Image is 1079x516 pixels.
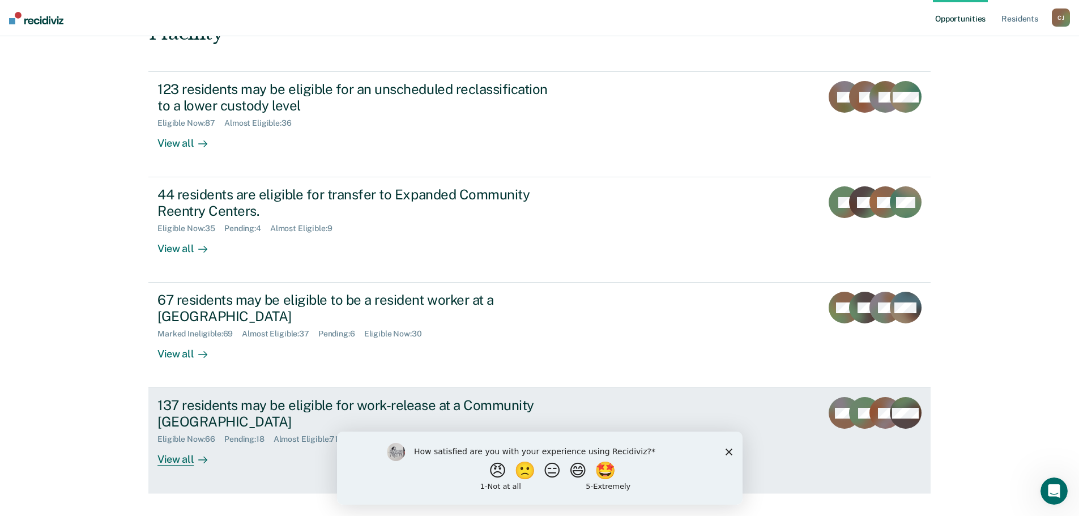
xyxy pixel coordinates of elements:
[148,283,931,388] a: 67 residents may be eligible to be a resident worker at a [GEOGRAPHIC_DATA]Marked Ineligible:69Al...
[157,329,242,339] div: Marked Ineligible : 69
[148,71,931,177] a: 123 residents may be eligible for an unscheduled reclassification to a lower custody levelEligibl...
[1052,8,1070,27] div: C J
[9,12,63,24] img: Recidiviz
[157,339,221,361] div: View all
[157,224,224,233] div: Eligible Now : 35
[148,177,931,283] a: 44 residents are eligible for transfer to Expanded Community Reentry Centers.Eligible Now:35Pendi...
[157,128,221,150] div: View all
[1052,8,1070,27] button: CJ
[337,432,743,505] iframe: Survey by Kim from Recidiviz
[242,329,318,339] div: Almost Eligible : 37
[318,329,364,339] div: Pending : 6
[224,118,301,128] div: Almost Eligible : 36
[148,388,931,493] a: 137 residents may be eligible for work-release at a Community [GEOGRAPHIC_DATA]Eligible Now:66Pen...
[157,186,555,219] div: 44 residents are eligible for transfer to Expanded Community Reentry Centers.
[364,329,431,339] div: Eligible Now : 30
[1040,477,1068,505] iframe: Intercom live chat
[224,434,274,444] div: Pending : 18
[274,434,348,444] div: Almost Eligible : 71
[157,233,221,255] div: View all
[157,81,555,114] div: 123 residents may be eligible for an unscheduled reclassification to a lower custody level
[157,292,555,325] div: 67 residents may be eligible to be a resident worker at a [GEOGRAPHIC_DATA]
[157,397,555,430] div: 137 residents may be eligible for work-release at a Community [GEOGRAPHIC_DATA]
[157,118,224,128] div: Eligible Now : 87
[270,224,342,233] div: Almost Eligible : 9
[224,224,270,233] div: Pending : 4
[157,434,224,444] div: Eligible Now : 66
[157,444,221,466] div: View all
